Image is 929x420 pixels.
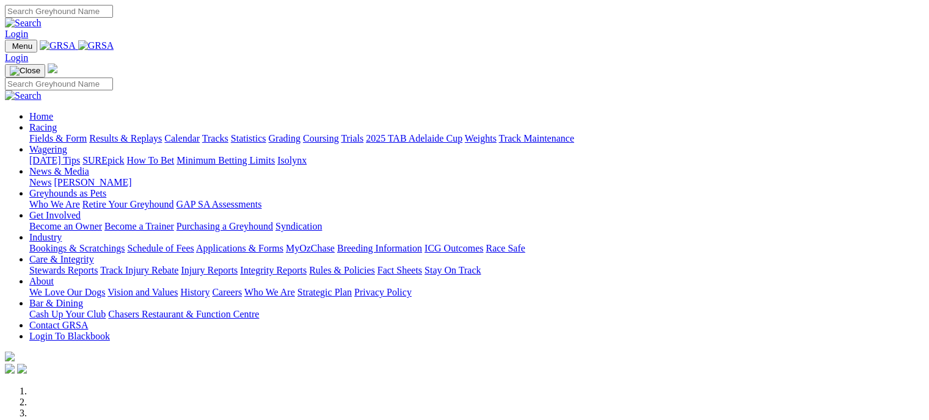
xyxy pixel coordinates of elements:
[29,265,924,276] div: Care & Integrity
[29,309,106,319] a: Cash Up Your Club
[29,122,57,132] a: Racing
[127,155,175,165] a: How To Bet
[29,133,924,144] div: Racing
[5,90,42,101] img: Search
[48,63,57,73] img: logo-grsa-white.png
[5,52,28,63] a: Login
[17,364,27,374] img: twitter.svg
[212,287,242,297] a: Careers
[12,42,32,51] span: Menu
[40,40,76,51] img: GRSA
[29,298,83,308] a: Bar & Dining
[424,243,483,253] a: ICG Outcomes
[29,199,80,209] a: Who We Are
[127,243,194,253] a: Schedule of Fees
[177,155,275,165] a: Minimum Betting Limits
[499,133,574,143] a: Track Maintenance
[29,221,102,231] a: Become an Owner
[29,144,67,154] a: Wagering
[89,133,162,143] a: Results & Replays
[29,177,51,187] a: News
[269,133,301,143] a: Grading
[240,265,307,275] a: Integrity Reports
[29,243,924,254] div: Industry
[177,199,262,209] a: GAP SA Assessments
[29,177,924,188] div: News & Media
[366,133,462,143] a: 2025 TAB Adelaide Cup
[424,265,481,275] a: Stay On Track
[164,133,200,143] a: Calendar
[341,133,363,143] a: Trials
[5,364,15,374] img: facebook.svg
[337,243,422,253] a: Breeding Information
[82,155,124,165] a: SUREpick
[29,276,54,286] a: About
[29,232,62,242] a: Industry
[5,29,28,39] a: Login
[29,320,88,330] a: Contact GRSA
[486,243,525,253] a: Race Safe
[377,265,422,275] a: Fact Sheets
[244,287,295,297] a: Who We Are
[29,188,106,198] a: Greyhounds as Pets
[29,111,53,121] a: Home
[231,133,266,143] a: Statistics
[29,155,80,165] a: [DATE] Tips
[29,221,924,232] div: Get Involved
[108,309,259,319] a: Chasers Restaurant & Function Centre
[29,287,105,297] a: We Love Our Dogs
[5,5,113,18] input: Search
[309,265,375,275] a: Rules & Policies
[10,66,40,76] img: Close
[180,287,209,297] a: History
[202,133,228,143] a: Tracks
[107,287,178,297] a: Vision and Values
[29,166,89,176] a: News & Media
[177,221,273,231] a: Purchasing a Greyhound
[5,64,45,78] button: Toggle navigation
[29,155,924,166] div: Wagering
[29,243,125,253] a: Bookings & Scratchings
[78,40,114,51] img: GRSA
[465,133,497,143] a: Weights
[196,243,283,253] a: Applications & Forms
[29,331,110,341] a: Login To Blackbook
[82,199,174,209] a: Retire Your Greyhound
[29,210,81,220] a: Get Involved
[181,265,238,275] a: Injury Reports
[275,221,322,231] a: Syndication
[29,199,924,210] div: Greyhounds as Pets
[5,18,42,29] img: Search
[29,309,924,320] div: Bar & Dining
[54,177,131,187] a: [PERSON_NAME]
[29,254,94,264] a: Care & Integrity
[277,155,307,165] a: Isolynx
[29,133,87,143] a: Fields & Form
[104,221,174,231] a: Become a Trainer
[5,78,113,90] input: Search
[100,265,178,275] a: Track Injury Rebate
[286,243,335,253] a: MyOzChase
[354,287,412,297] a: Privacy Policy
[5,352,15,361] img: logo-grsa-white.png
[303,133,339,143] a: Coursing
[297,287,352,297] a: Strategic Plan
[29,265,98,275] a: Stewards Reports
[29,287,924,298] div: About
[5,40,37,52] button: Toggle navigation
